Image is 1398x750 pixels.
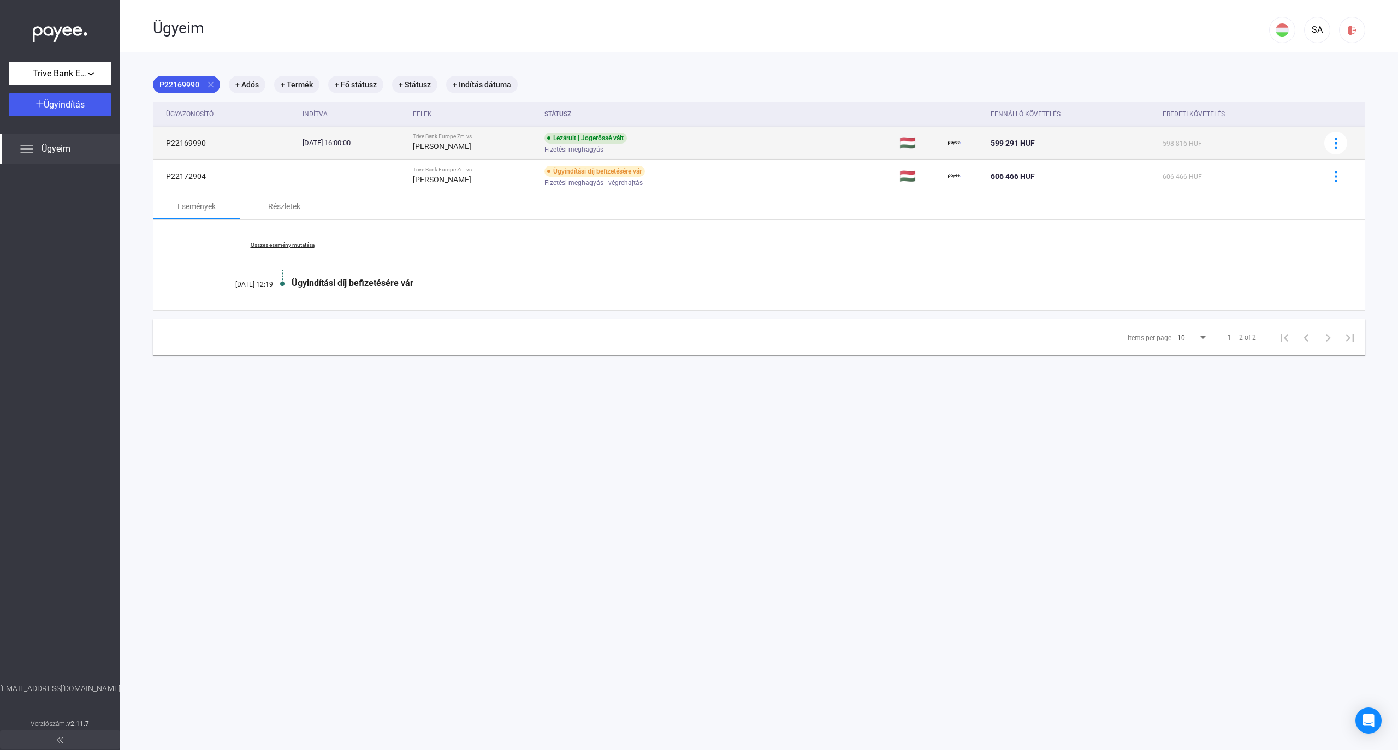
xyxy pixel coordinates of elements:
div: Items per page: [1128,331,1173,344]
img: white-payee-white-dot.svg [33,20,87,43]
div: Ügyindítási díj befizetésére vár [544,166,645,177]
span: Fizetési meghagyás [544,143,603,156]
button: more-blue [1324,132,1347,154]
div: Események [177,200,216,213]
button: HU [1269,17,1295,43]
td: P22172904 [153,160,298,193]
button: Previous page [1295,326,1317,348]
button: more-blue [1324,165,1347,188]
img: more-blue [1330,171,1342,182]
mat-select: Items per page: [1177,331,1208,344]
img: HU [1276,23,1289,37]
mat-chip: + Termék [274,76,319,93]
img: plus-white.svg [36,100,44,108]
img: arrow-double-left-grey.svg [57,737,63,743]
strong: v2.11.7 [67,720,90,728]
div: Felek [413,108,432,121]
div: Indítva [303,108,328,121]
div: Fennálló követelés [991,108,1154,121]
span: 606 466 HUF [991,172,1035,181]
mat-chip: + Indítás dátuma [446,76,518,93]
button: logout-red [1339,17,1365,43]
div: Trive Bank Europe Zrt. vs [413,133,536,140]
td: 🇭🇺 [895,127,944,159]
div: Ügyeim [153,19,1269,38]
div: Open Intercom Messenger [1355,707,1382,734]
mat-chip: + Státusz [392,76,437,93]
td: 🇭🇺 [895,160,944,193]
mat-chip: + Fő státusz [328,76,383,93]
button: SA [1304,17,1330,43]
span: 598 816 HUF [1163,140,1202,147]
div: [DATE] 12:19 [208,281,273,288]
div: Indítva [303,108,404,121]
button: First page [1273,326,1295,348]
img: payee-logo [948,136,961,150]
span: 606 466 HUF [1163,173,1202,181]
strong: [PERSON_NAME] [413,175,471,184]
mat-chip: + Adós [229,76,265,93]
span: 599 291 HUF [991,139,1035,147]
img: payee-logo [948,170,961,183]
span: Ügyindítás [44,99,85,110]
img: list.svg [20,142,33,156]
mat-icon: close [206,80,216,90]
img: logout-red [1347,25,1358,36]
div: Ügyazonosító [166,108,214,121]
div: 1 – 2 of 2 [1228,331,1256,344]
mat-chip: P22169990 [153,76,220,93]
div: Trive Bank Europe Zrt. vs [413,166,536,173]
div: SA [1308,23,1326,37]
div: Részletek [268,200,300,213]
div: Eredeti követelés [1163,108,1225,121]
td: P22169990 [153,127,298,159]
div: Felek [413,108,536,121]
button: Next page [1317,326,1339,348]
span: Trive Bank Europe Zrt. [33,67,87,80]
a: Összes esemény mutatása [208,242,357,248]
span: Ügyeim [42,142,70,156]
button: Ügyindítás [9,93,111,116]
div: Lezárult | Jogerőssé vált [544,133,627,144]
button: Last page [1339,326,1361,348]
strong: [PERSON_NAME] [413,142,471,151]
th: Státusz [540,102,895,127]
div: [DATE] 16:00:00 [303,138,404,148]
span: 10 [1177,334,1185,342]
div: Ügyazonosító [166,108,294,121]
div: Fennálló követelés [991,108,1061,121]
div: Ügyindítási díj befizetésére vár [292,278,1311,288]
button: Trive Bank Europe Zrt. [9,62,111,85]
span: Fizetési meghagyás - végrehajtás [544,176,643,189]
img: more-blue [1330,138,1342,149]
div: Eredeti követelés [1163,108,1311,121]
